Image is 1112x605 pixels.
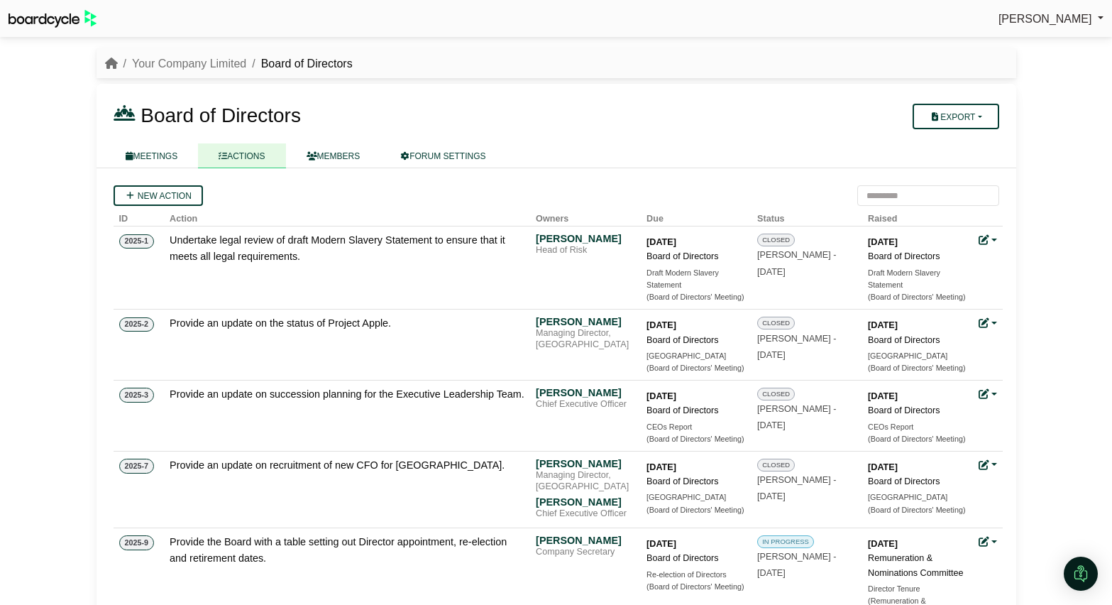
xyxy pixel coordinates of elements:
button: Export [913,104,998,129]
a: Re-election of Directors (Board of Directors' Meeting) [646,569,746,594]
span: [DATE] [757,267,786,277]
th: Status [752,206,862,227]
div: [GEOGRAPHIC_DATA] [868,350,967,362]
a: [GEOGRAPHIC_DATA] (Board of Directors' Meeting) [868,491,967,516]
th: Owners [530,206,641,227]
div: [GEOGRAPHIC_DATA] [646,491,746,503]
div: Provide an update on the status of Project Apple. [170,315,524,332]
div: Remuneration & Nominations Committee [868,551,967,579]
div: CEOs Report [868,421,967,433]
span: [DATE] [757,491,786,501]
div: (Board of Directors' Meeting) [646,362,746,374]
a: FORUM SETTINGS [380,143,506,168]
div: Undertake legal review of draft Modern Slavery Statement to ensure that it meets all legal requir... [170,232,524,265]
div: (Board of Directors' Meeting) [646,291,746,303]
div: [DATE] [868,235,967,249]
a: Draft Modern Slavery Statement (Board of Directors' Meeting) [646,267,746,304]
a: [PERSON_NAME] [998,10,1103,28]
div: Re-election of Directors [646,569,746,581]
div: Managing Director, [GEOGRAPHIC_DATA] [536,328,635,350]
div: [PERSON_NAME] [536,315,635,328]
span: CLOSED [757,459,795,472]
a: CEOs Report (Board of Directors' Meeting) [868,421,967,446]
span: [PERSON_NAME] [998,13,1092,25]
div: [DATE] [868,318,967,332]
a: MEETINGS [105,143,199,168]
a: [GEOGRAPHIC_DATA] (Board of Directors' Meeting) [646,350,746,375]
a: [GEOGRAPHIC_DATA] (Board of Directors' Meeting) [868,350,967,375]
div: [DATE] [646,460,746,474]
span: CLOSED [757,234,795,246]
div: [GEOGRAPHIC_DATA] [646,350,746,362]
div: Board of Directors [646,403,746,418]
span: CLOSED [757,317,795,329]
span: 2025-2 [119,317,155,332]
div: [DATE] [646,389,746,403]
div: (Board of Directors' Meeting) [868,291,967,303]
a: [GEOGRAPHIC_DATA] (Board of Directors' Meeting) [646,491,746,516]
div: [GEOGRAPHIC_DATA] [868,491,967,503]
div: Director Tenure [868,583,967,595]
th: Due [641,206,752,227]
div: Chief Executive Officer [536,508,635,520]
th: Action [164,206,530,227]
span: 2025-9 [119,535,155,550]
img: BoardcycleBlackGreen-aaafeed430059cb809a45853b8cf6d952af9d84e6e89e1f1685b34bfd5cb7d64.svg [9,10,97,28]
div: Managing Director, [GEOGRAPHIC_DATA] [536,470,635,492]
div: [DATE] [868,537,967,551]
nav: breadcrumb [105,55,353,73]
div: (Board of Directors' Meeting) [646,433,746,445]
span: [DATE] [757,350,786,360]
small: [PERSON_NAME] - [757,475,836,501]
small: [PERSON_NAME] - [757,404,836,430]
span: [DATE] [757,568,786,578]
div: [PERSON_NAME] [536,232,635,245]
span: IN PROGRESS [757,535,814,548]
div: (Board of Directors' Meeting) [646,581,746,593]
a: Your Company Limited [132,58,246,70]
div: Board of Directors [646,333,746,347]
div: Board of Directors [646,249,746,263]
a: MEMBERS [286,143,381,168]
small: [PERSON_NAME] - [757,552,836,578]
th: Raised [862,206,973,227]
div: [DATE] [868,389,967,403]
div: Board of Directors [646,474,746,489]
span: CLOSED [757,388,795,400]
span: 2025-3 [119,388,155,402]
a: CEOs Report (Board of Directors' Meeting) [646,421,746,446]
div: Board of Directors [868,249,967,263]
li: Board of Directors [246,55,352,73]
div: (Board of Directors' Meeting) [868,504,967,516]
div: Board of Directors [868,474,967,489]
div: [DATE] [868,460,967,474]
div: Board of Directors [646,551,746,565]
small: [PERSON_NAME] - [757,334,836,360]
a: ACTIONS [198,143,285,168]
small: [PERSON_NAME] - [757,250,836,276]
div: Draft Modern Slavery Statement [868,267,967,292]
div: Board of Directors [868,403,967,418]
div: [PERSON_NAME] [536,496,635,508]
span: 2025-1 [119,234,155,249]
span: Board of Directors [141,104,301,126]
div: Open Intercom Messenger [1064,557,1098,591]
div: [DATE] [646,537,746,551]
div: [PERSON_NAME] [536,386,635,399]
th: ID [114,206,165,227]
div: Provide the Board with a table setting out Director appointment, re-election and retirement dates. [170,534,524,567]
div: Head of Risk [536,245,635,256]
div: [PERSON_NAME] [536,457,635,470]
div: Board of Directors [868,333,967,347]
div: CEOs Report [646,421,746,433]
div: Chief Executive Officer [536,399,635,410]
a: Draft Modern Slavery Statement (Board of Directors' Meeting) [868,267,967,304]
div: Draft Modern Slavery Statement [646,267,746,292]
div: [PERSON_NAME] [536,534,635,547]
div: (Board of Directors' Meeting) [868,362,967,374]
div: [DATE] [646,235,746,249]
div: (Board of Directors' Meeting) [646,504,746,516]
div: Company Secretary [536,547,635,558]
div: Provide an update on recruitment of new CFO for [GEOGRAPHIC_DATA]. [170,457,524,474]
span: 2025-7 [119,459,155,473]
